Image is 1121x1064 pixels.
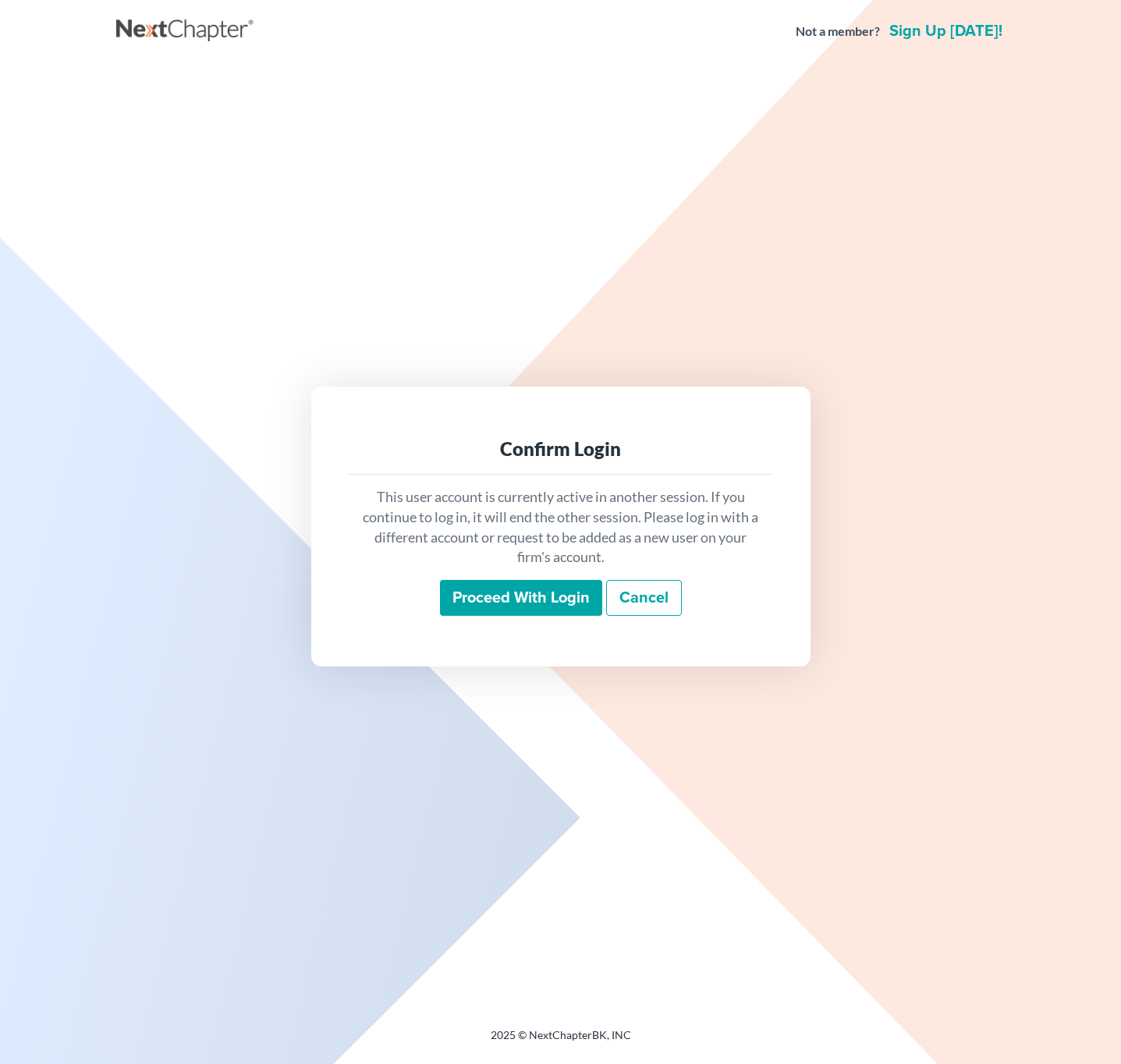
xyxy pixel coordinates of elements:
div: Confirm Login [361,437,761,461]
div: 2025 © NextChapterBK, INC [116,1027,1006,1055]
p: This user account is currently active in another session. If you continue to log in, it will end ... [361,487,761,567]
a: Cancel [606,580,682,616]
strong: Not a member? [796,23,880,41]
a: Sign up [DATE]! [886,23,1006,39]
input: Proceed with login [440,580,602,616]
